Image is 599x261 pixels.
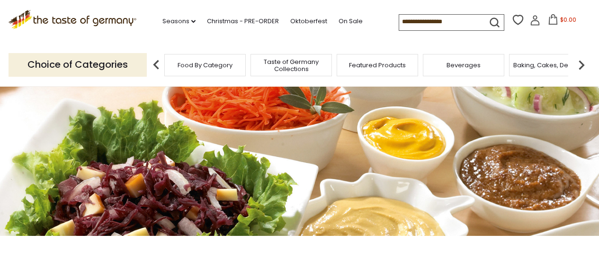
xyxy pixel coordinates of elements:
[178,62,232,69] a: Food By Category
[339,16,363,27] a: On Sale
[513,62,587,69] a: Baking, Cakes, Desserts
[349,62,406,69] a: Featured Products
[9,53,147,76] p: Choice of Categories
[290,16,327,27] a: Oktoberfest
[147,55,166,74] img: previous arrow
[253,58,329,72] a: Taste of Germany Collections
[542,14,582,28] button: $0.00
[560,16,576,24] span: $0.00
[447,62,481,69] a: Beverages
[572,55,591,74] img: next arrow
[162,16,196,27] a: Seasons
[207,16,279,27] a: Christmas - PRE-ORDER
